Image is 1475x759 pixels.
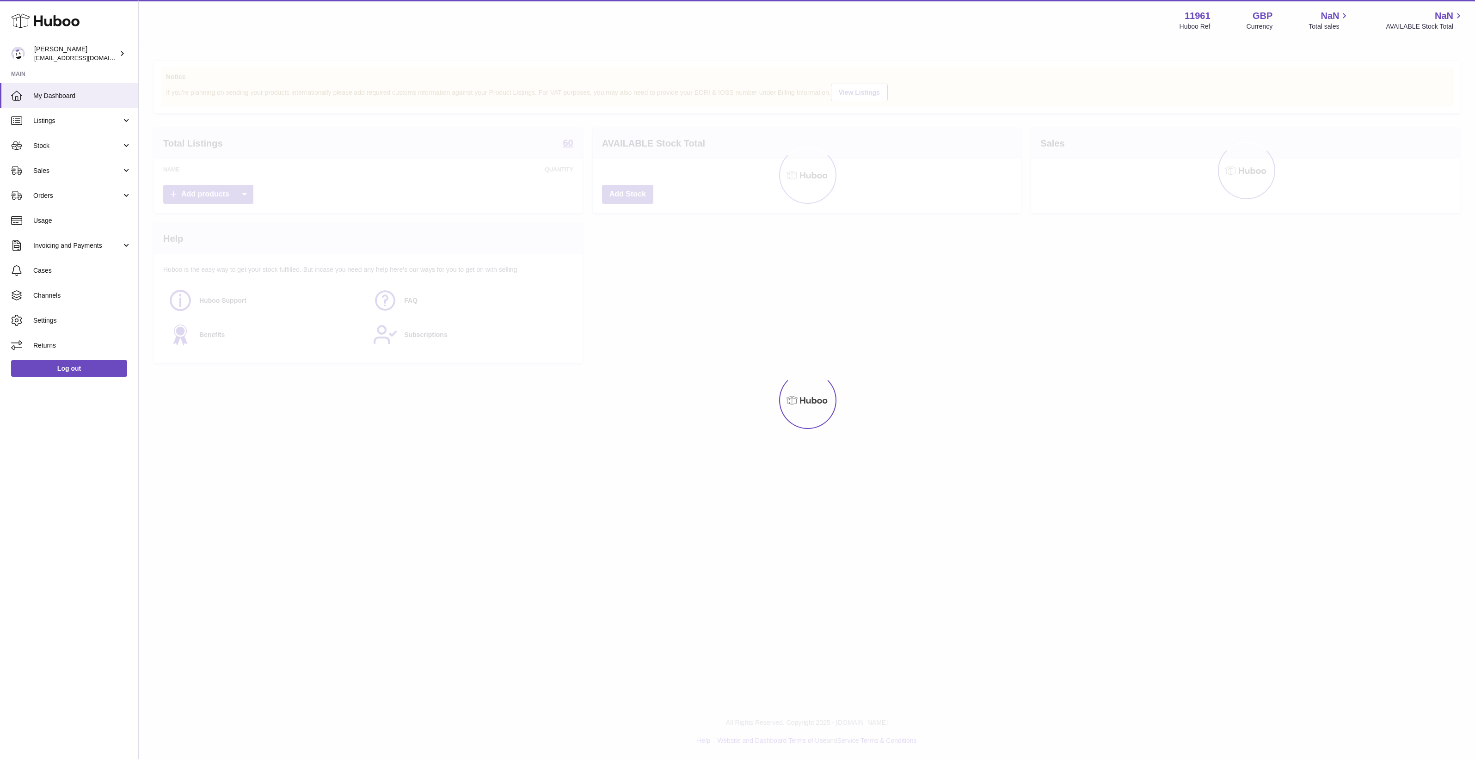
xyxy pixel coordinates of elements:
span: Total sales [1309,22,1350,31]
div: Huboo Ref [1180,22,1211,31]
span: Usage [33,216,131,225]
span: My Dashboard [33,92,131,100]
div: [PERSON_NAME] [34,45,117,62]
a: NaN AVAILABLE Stock Total [1386,10,1464,31]
span: Listings [33,116,122,125]
span: NaN [1435,10,1453,22]
div: Currency [1247,22,1273,31]
span: Sales [33,166,122,175]
span: Orders [33,191,122,200]
span: AVAILABLE Stock Total [1386,22,1464,31]
span: Cases [33,266,131,275]
span: [EMAIL_ADDRESS][DOMAIN_NAME] [34,54,136,61]
a: Log out [11,360,127,377]
strong: GBP [1253,10,1272,22]
span: Settings [33,316,131,325]
img: internalAdmin-11961@internal.huboo.com [11,47,25,61]
span: NaN [1321,10,1339,22]
a: NaN Total sales [1309,10,1350,31]
span: Invoicing and Payments [33,241,122,250]
span: Channels [33,291,131,300]
span: Stock [33,141,122,150]
strong: 11961 [1185,10,1211,22]
span: Returns [33,341,131,350]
